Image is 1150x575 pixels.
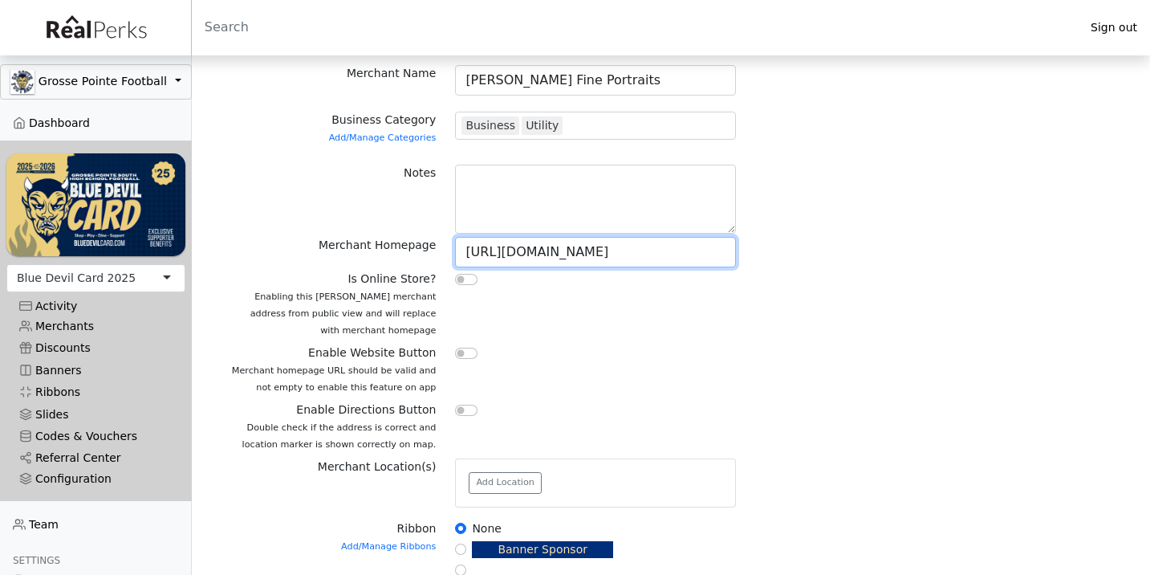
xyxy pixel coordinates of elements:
span: Settings [13,555,60,566]
img: WvZzOez5OCqmO91hHZfJL7W2tJ07LbGMjwPPNJwI.png [6,153,185,255]
a: Codes & Vouchers [6,426,185,447]
label: Business Category [329,112,437,145]
span: Enabling this [PERSON_NAME] merchant address from public view and will replace with merchant home... [250,292,437,336]
div: Blue Devil Card 2025 [17,270,136,287]
a: Banners [6,360,185,381]
input: Search [192,8,1078,47]
a: Ribbons [6,381,185,403]
label: None [472,520,502,537]
img: GAa1zriJJmkmu1qRtUwg8x1nQwzlKm3DoqW9UgYl.jpg [10,70,35,94]
label: Merchant Location(s) [318,459,437,475]
label: Notes [404,165,436,181]
label: Enable Website Button [230,345,437,395]
button: Add Location [469,472,542,494]
a: Slides [6,403,185,425]
div: Business [461,116,519,135]
a: Discounts [6,337,185,359]
a: Add/Manage Ribbons [341,541,436,552]
a: Merchants [6,316,185,337]
span: Merchant homepage URL should be valid and not empty to enable this feature on app [232,365,437,393]
label: Is Online Store? [230,271,437,338]
a: Referral Center [6,447,185,469]
span: Double check if the address is correct and location marker is shown correctly on map. [242,422,437,450]
div: Configuration [19,472,173,486]
label: Merchant Homepage [319,237,436,254]
img: real_perks_logo-01.svg [38,10,153,46]
label: Merchant Name [347,65,436,82]
div: Utility [522,116,563,135]
label: Ribbon [341,520,436,554]
a: Add/Manage Categories [329,133,437,143]
label: Enable Directions Button [230,402,437,452]
a: Sign out [1078,17,1150,39]
div: Activity [19,300,173,313]
label: Banner Sponsor [472,541,613,558]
